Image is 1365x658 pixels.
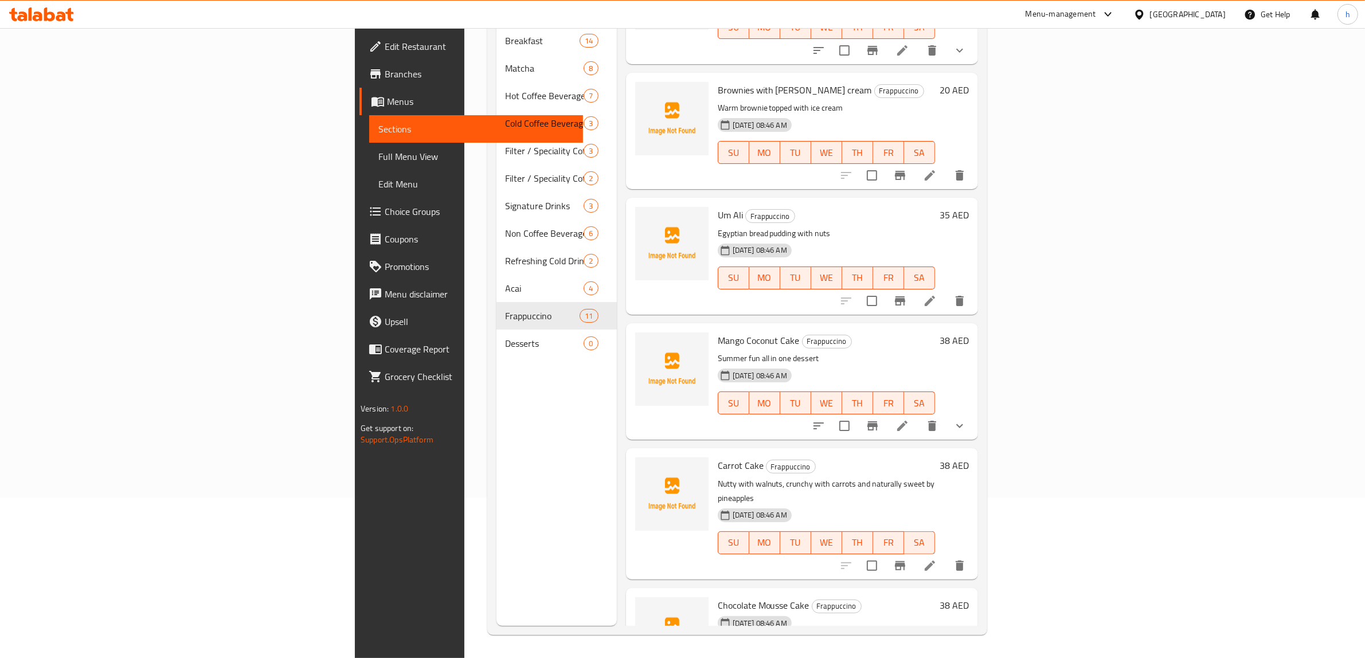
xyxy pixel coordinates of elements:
[746,210,795,223] span: Frappuccino
[873,141,904,164] button: FR
[359,198,583,225] a: Choice Groups
[385,260,574,273] span: Promotions
[847,144,869,161] span: TH
[909,269,930,286] span: SA
[816,395,838,412] span: WE
[832,38,856,62] span: Select to update
[816,534,838,551] span: WE
[359,253,583,280] a: Promotions
[811,531,842,554] button: WE
[584,338,597,349] span: 0
[859,37,886,64] button: Branch-specific-item
[904,391,935,414] button: SA
[946,552,973,579] button: delete
[361,432,433,447] a: Support.OpsPlatform
[718,226,935,241] p: Egyptian bread pudding with nuts
[946,162,973,189] button: delete
[754,144,776,161] span: MO
[847,534,869,551] span: TH
[785,534,807,551] span: TU
[723,395,745,412] span: SU
[785,395,807,412] span: TU
[766,460,816,473] div: Frappuccino
[361,401,389,416] span: Version:
[580,34,598,48] div: items
[506,61,584,75] div: Matcha
[749,531,780,554] button: MO
[749,141,780,164] button: MO
[923,294,937,308] a: Edit menu item
[946,287,973,315] button: delete
[749,267,780,289] button: MO
[506,226,584,240] span: Non Coffee Beverages
[718,81,872,99] span: Brownies with [PERSON_NAME] cream
[895,419,909,433] a: Edit menu item
[385,232,574,246] span: Coupons
[904,267,935,289] button: SA
[842,391,873,414] button: TH
[918,412,946,440] button: delete
[359,225,583,253] a: Coupons
[506,116,584,130] span: Cold Coffee Beverages
[909,534,930,551] span: SA
[584,254,598,268] div: items
[359,280,583,308] a: Menu disclaimer
[745,209,795,223] div: Frappuccino
[369,115,583,143] a: Sections
[584,61,598,75] div: items
[878,534,899,551] span: FR
[718,391,749,414] button: SU
[496,22,617,362] nav: Menu sections
[723,19,745,36] span: SU
[953,44,967,57] svg: Show Choices
[496,82,617,109] div: Hot Coffee Beverages7
[803,335,851,348] span: Frappuccino
[584,201,597,211] span: 3
[584,116,598,130] div: items
[506,144,584,158] span: Filter / Speciality Coffee Hot
[718,477,935,506] p: Nutty with walnuts, crunchy with carrots and naturally sweet by pineapples
[718,457,764,474] span: Carrot Cake
[385,370,574,383] span: Grocery Checklist
[506,199,584,213] span: Signature Drinks
[580,311,597,322] span: 11
[635,457,709,531] img: Carrot Cake
[580,309,598,323] div: items
[718,531,749,554] button: SU
[749,391,780,414] button: MO
[718,597,809,614] span: Chocolate Mousse Cake
[754,534,776,551] span: MO
[805,412,832,440] button: sort-choices
[878,144,899,161] span: FR
[369,143,583,170] a: Full Menu View
[506,171,584,185] div: Filter / Speciality Coffee Cold
[895,44,909,57] a: Edit menu item
[359,33,583,60] a: Edit Restaurant
[718,351,935,366] p: Summer fun all in one dessert
[780,391,811,414] button: TU
[886,552,914,579] button: Branch-specific-item
[728,510,792,520] span: [DATE] 08:46 AM
[584,63,597,74] span: 8
[359,363,583,390] a: Grocery Checklist
[847,269,869,286] span: TH
[785,144,807,161] span: TU
[728,618,792,629] span: [DATE] 08:46 AM
[506,89,584,103] span: Hot Coffee Beverages
[1150,8,1226,21] div: [GEOGRAPHIC_DATA]
[946,412,973,440] button: show more
[506,254,584,268] span: Refreshing Cold Drinks
[718,206,743,224] span: Um Ali
[584,173,597,184] span: 2
[1346,8,1350,21] span: h
[785,19,807,36] span: TU
[385,40,574,53] span: Edit Restaurant
[385,67,574,81] span: Branches
[385,287,574,301] span: Menu disclaimer
[506,281,584,295] span: Acai
[780,267,811,289] button: TU
[816,269,838,286] span: WE
[359,308,583,335] a: Upsell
